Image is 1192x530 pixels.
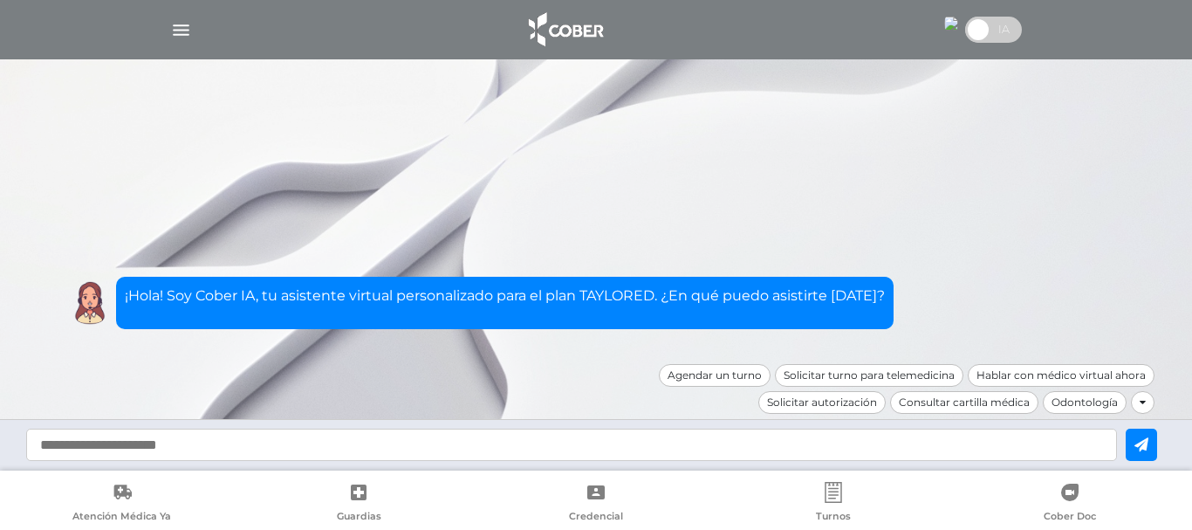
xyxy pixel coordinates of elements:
div: Odontología [1043,391,1127,414]
a: Turnos [715,482,952,527]
span: Turnos [816,510,851,526]
span: Cober Doc [1044,510,1096,526]
div: Hablar con médico virtual ahora [968,364,1154,387]
img: 40802 [944,17,958,31]
a: Guardias [241,482,478,527]
img: Cober IA [68,281,112,325]
a: Atención Médica Ya [3,482,241,527]
span: Atención Médica Ya [72,510,171,526]
a: Credencial [477,482,715,527]
div: Solicitar turno para telemedicina [775,364,963,387]
a: Cober Doc [951,482,1189,527]
span: Credencial [569,510,623,526]
div: Consultar cartilla médica [890,391,1038,414]
img: Cober_menu-lines-white.svg [170,19,192,41]
div: Agendar un turno [659,364,771,387]
p: ¡Hola! Soy Cober IA, tu asistente virtual personalizado para el plan TAYLORED. ¿En qué puedo asis... [125,286,885,306]
div: Solicitar autorización [758,391,886,414]
img: logo_cober_home-white.png [519,9,611,51]
span: Guardias [337,510,381,526]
